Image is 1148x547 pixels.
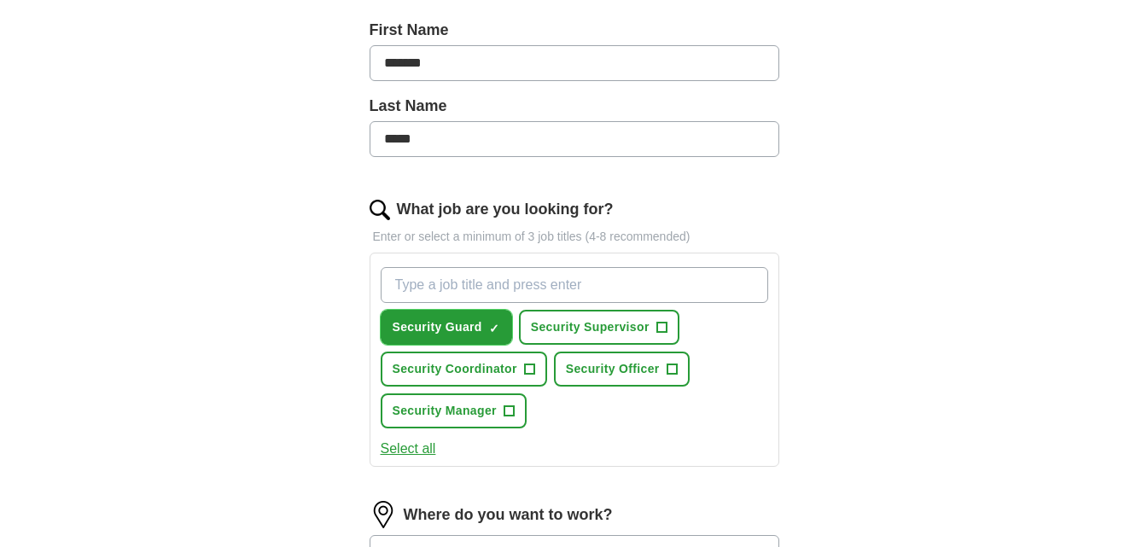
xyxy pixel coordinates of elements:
label: What job are you looking for? [397,198,614,221]
span: Security Guard [393,318,482,336]
img: location.png [370,501,397,528]
span: Security Supervisor [531,318,650,336]
button: Security Guard✓ [381,310,512,345]
p: Enter or select a minimum of 3 job titles (4-8 recommended) [370,228,779,246]
label: First Name [370,19,779,42]
label: Last Name [370,95,779,118]
button: Select all [381,439,436,459]
button: Security Coordinator [381,352,547,387]
span: ✓ [489,322,499,335]
span: Security Coordinator [393,360,517,378]
button: Security Supervisor [519,310,679,345]
label: Where do you want to work? [404,503,613,527]
img: search.png [370,200,390,220]
span: Security Officer [566,360,660,378]
button: Security Officer [554,352,690,387]
span: Security Manager [393,402,497,420]
button: Security Manager [381,393,527,428]
input: Type a job title and press enter [381,267,768,303]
